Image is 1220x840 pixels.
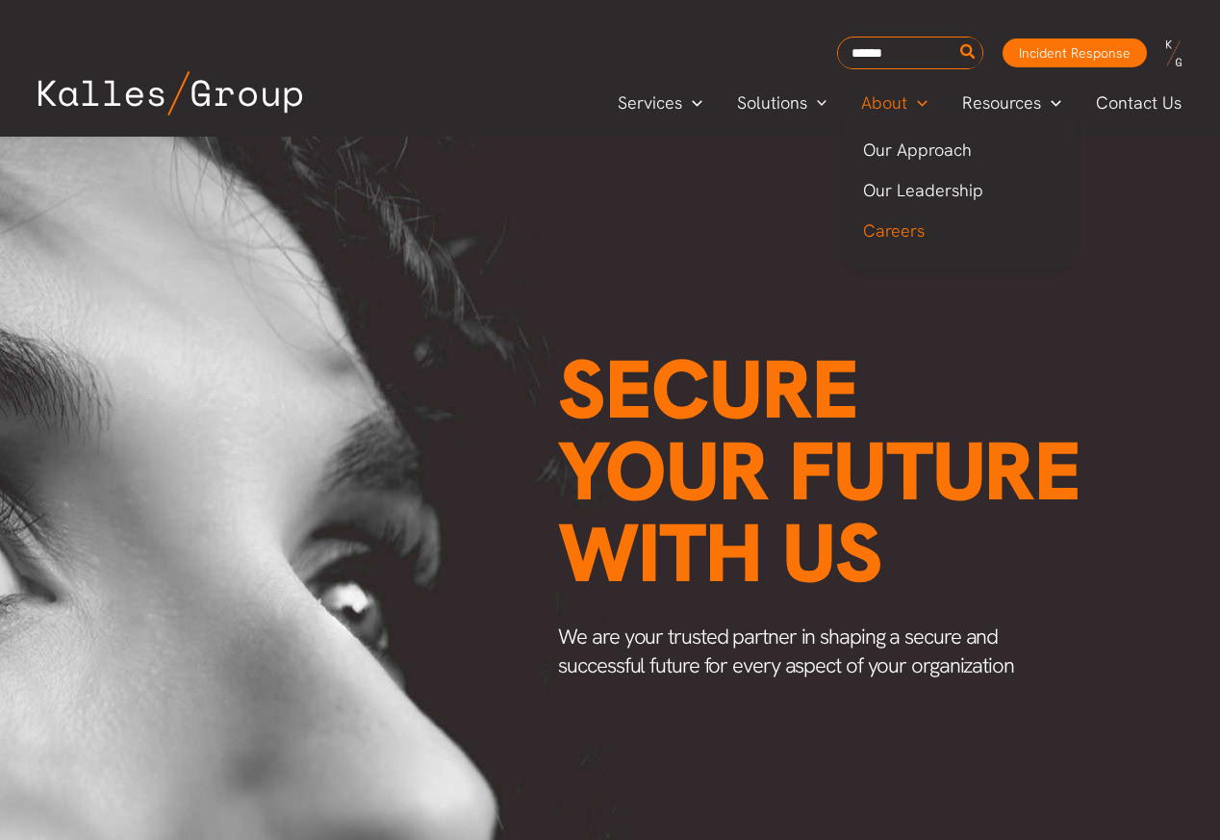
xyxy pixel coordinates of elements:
span: Our Leadership [863,179,983,201]
span: Secure your future with us [558,336,1080,606]
a: Our Leadership [844,170,1075,211]
img: Kalles Group [38,71,302,115]
a: SolutionsMenu Toggle [720,89,845,117]
span: Solutions [737,89,807,117]
a: Our Approach [844,130,1075,170]
a: Careers [844,211,1075,251]
nav: Primary Site Navigation [600,87,1201,118]
span: Menu Toggle [682,89,702,117]
span: About [861,89,907,117]
span: Services [618,89,682,117]
span: Careers [863,219,925,242]
span: We are your trusted partner in shaping a secure and successful future for every aspect of your or... [558,623,1014,679]
a: ResourcesMenu Toggle [945,89,1079,117]
span: Menu Toggle [807,89,827,117]
a: AboutMenu Toggle [844,89,945,117]
span: Resources [962,89,1041,117]
span: Contact Us [1096,89,1182,117]
span: Our Approach [863,139,972,161]
span: Menu Toggle [1041,89,1061,117]
span: Menu Toggle [907,89,928,117]
a: Incident Response [1003,38,1147,67]
a: ServicesMenu Toggle [600,89,720,117]
button: Search [956,38,980,68]
a: Contact Us [1079,89,1201,117]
